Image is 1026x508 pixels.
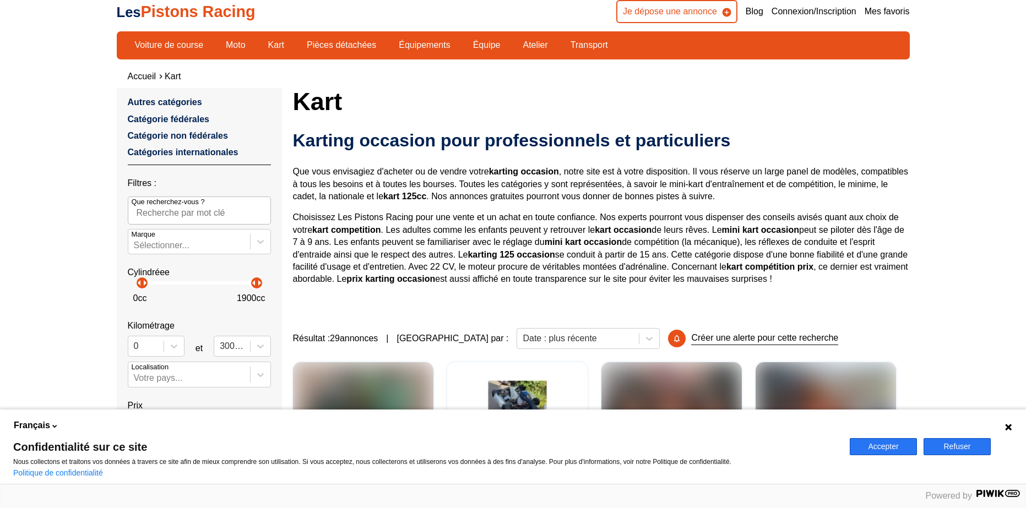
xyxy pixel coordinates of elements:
strong: karting 125 occasion [468,250,555,259]
p: 0 cc [133,292,147,304]
span: Français [14,419,50,431]
a: Mes favoris [865,6,910,18]
a: Équipements [392,36,457,54]
p: Localisation [132,362,169,372]
img: KART CHASSIS TONYKART à MOTEUR IAME X30 [293,362,433,445]
p: et [196,342,203,354]
a: Moto [219,36,253,54]
strong: kart compétition prix [726,262,813,271]
img: KART KZ COMPLET CHASSIS HAASE + MOTEUR PAVESI [447,362,588,445]
p: Nous collectons et traitons vos données à travers ce site afin de mieux comprendre son utilisatio... [13,458,837,466]
p: Que recherchez-vous ? [132,197,205,207]
p: Kilométrage [128,320,271,332]
input: 0 [134,341,136,351]
strong: mini kart occasion [545,237,622,247]
a: Blog [746,6,763,18]
span: Confidentialité sur ce site [13,441,837,452]
a: Catégorie fédérales [128,114,210,124]
button: Refuser [924,438,991,455]
p: Choisissez Les Pistons Racing pour une vente et un achat en toute confiance. Nos experts pourront... [293,211,910,285]
img: Exprit [601,362,742,445]
a: Transport [563,36,615,54]
span: Powered by [926,491,973,500]
a: Connexion/Inscription [772,6,856,18]
a: Pièces détachées [300,36,383,54]
input: Que recherchez-vous ? [128,196,271,224]
a: Catégorie non fédérales [128,131,228,140]
a: Équipe [466,36,508,54]
p: arrow_right [138,276,151,289]
a: LesPistons Racing [117,3,256,20]
button: Accepter [850,438,917,455]
img: Kart CRG 2024 [756,362,896,445]
a: Atelier [515,36,555,54]
a: Autres catégories [128,97,202,107]
input: 300000 [220,341,222,351]
input: MarqueSélectionner... [134,241,136,250]
a: Accueil [128,72,156,81]
p: Filtres : [128,177,271,189]
a: KART KZ COMPLET CHASSIS HAASE + MOTEUR PAVESI67 [447,362,588,445]
p: Créer une alerte pour cette recherche [691,332,838,345]
p: [GEOGRAPHIC_DATA] par : [397,332,508,345]
p: 1900 cc [237,292,265,304]
a: Kart [261,36,291,54]
p: arrow_left [247,276,260,289]
p: Cylindréee [128,266,271,278]
strong: kart competition [312,225,381,234]
a: Voiture de course [128,36,211,54]
p: Marque [132,230,155,239]
p: Prix [128,400,271,412]
strong: prix karting occasion [346,274,435,283]
a: Kart [165,72,181,81]
strong: kart occasion [595,225,652,234]
strong: karting occasion [489,167,559,176]
p: arrow_right [253,276,266,289]
span: Les [117,4,141,20]
a: Politique de confidentialité [13,468,103,477]
strong: mini kart occasion [722,225,800,234]
p: Que vous envisagiez d'acheter ou de vendre votre , notre site est à votre disposition. Il vous ré... [293,166,910,203]
a: Exprit59 [601,362,742,445]
a: KART CHASSIS TONYKART à MOTEUR IAME X3067 [293,362,433,445]
span: | [386,332,388,345]
p: arrow_left [133,276,146,289]
input: Votre pays... [134,373,136,383]
h1: Kart [293,88,910,114]
a: Catégories internationales [128,148,238,157]
strong: kart 125cc [383,192,426,201]
span: Résultat : 29 annonces [293,332,378,345]
h2: Karting occasion pour professionnels et particuliers [293,129,910,151]
a: Kart CRG 2024[GEOGRAPHIC_DATA] [756,362,896,445]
